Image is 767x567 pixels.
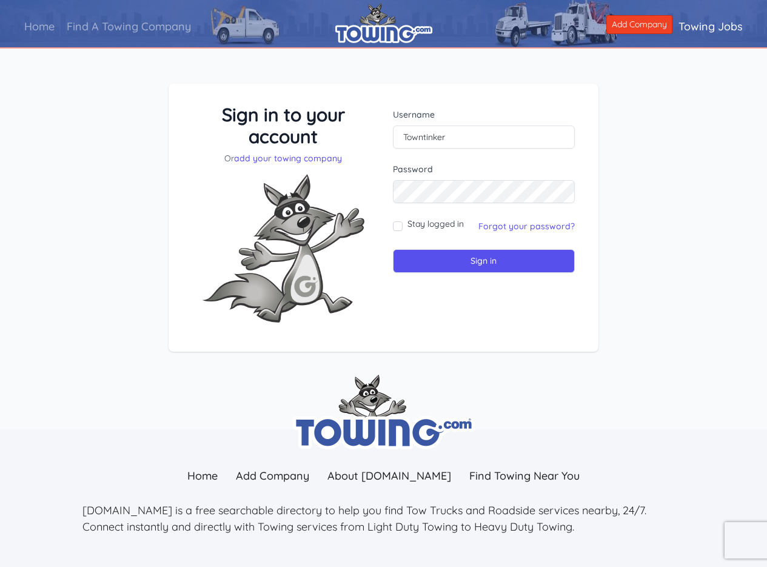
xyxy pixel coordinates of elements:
[318,463,460,489] a: About [DOMAIN_NAME]
[192,152,375,164] p: Or
[672,9,749,44] a: Towing Jobs
[178,463,227,489] a: Home
[192,164,374,332] img: Fox-Excited.png
[227,463,318,489] a: Add Company
[460,463,589,489] a: Find Towing Near You
[478,221,575,232] a: Forgot your password?
[293,375,475,449] img: towing
[393,163,575,175] label: Password
[393,249,575,273] input: Sign in
[234,153,342,164] a: add your towing company
[192,104,375,147] h3: Sign in to your account
[61,9,197,44] a: Find A Towing Company
[606,15,672,34] a: Add Company
[407,218,464,230] label: Stay logged in
[393,109,575,121] label: Username
[335,3,432,43] img: logo.png
[82,502,685,535] p: [DOMAIN_NAME] is a free searchable directory to help you find Tow Trucks and Roadside services ne...
[18,9,61,44] a: Home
